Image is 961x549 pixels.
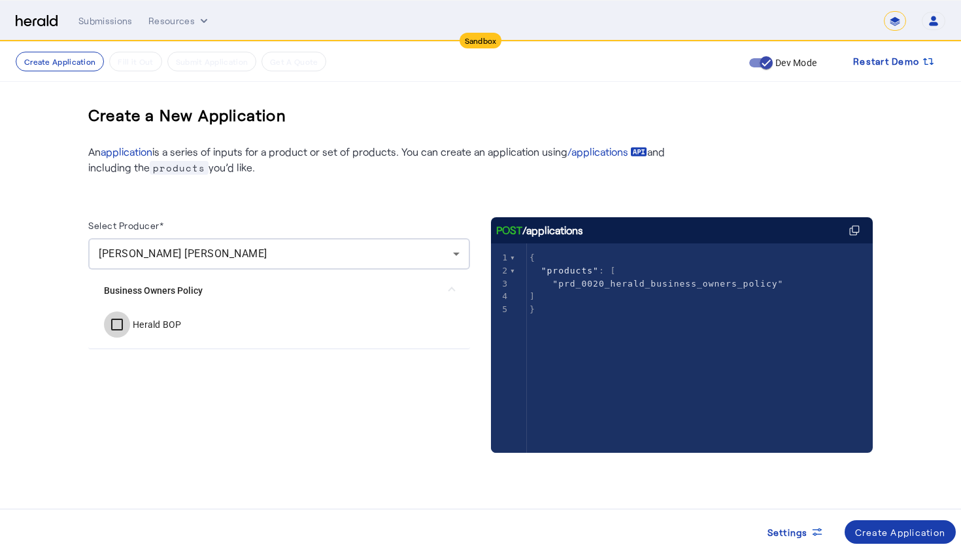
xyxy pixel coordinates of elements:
button: Settings [757,520,834,544]
span: Settings [767,525,808,539]
div: 4 [491,290,510,303]
div: 3 [491,277,510,291]
button: Create Application [16,52,104,71]
h3: Create a New Application [88,94,286,136]
div: 2 [491,264,510,277]
span: Restart Demo [853,54,919,69]
div: Business Owners Policy [88,311,470,348]
div: Create Application [855,525,946,539]
button: Restart Demo [843,50,945,73]
button: Create Application [845,520,956,544]
img: Herald Logo [16,15,58,27]
span: ] [530,291,535,301]
a: application [101,145,152,158]
span: [PERSON_NAME] [PERSON_NAME] [99,247,267,260]
button: Submit Application [167,52,256,71]
button: Resources dropdown menu [148,14,211,27]
button: Fill it Out [109,52,161,71]
span: { [530,253,535,262]
div: Submissions [78,14,133,27]
herald-code-block: /applications [491,217,873,427]
span: "prd_0020_herald_business_owners_policy" [552,279,783,289]
div: 1 [491,251,510,264]
div: Sandbox [460,33,502,48]
p: An is a series of inputs for a product or set of products. You can create an application using an... [88,144,677,175]
div: /applications [496,222,583,238]
mat-expansion-panel-header: Business Owners Policy [88,270,470,311]
div: 5 [491,303,510,316]
button: Get A Quote [261,52,326,71]
label: Select Producer* [88,220,163,231]
span: "products" [541,266,599,275]
label: Herald BOP [130,318,182,331]
label: Dev Mode [773,56,817,69]
mat-panel-title: Business Owners Policy [104,284,439,298]
span: POST [496,222,522,238]
span: } [530,304,535,314]
span: : [ [530,266,616,275]
span: products [150,161,209,175]
a: /applications [567,144,647,160]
